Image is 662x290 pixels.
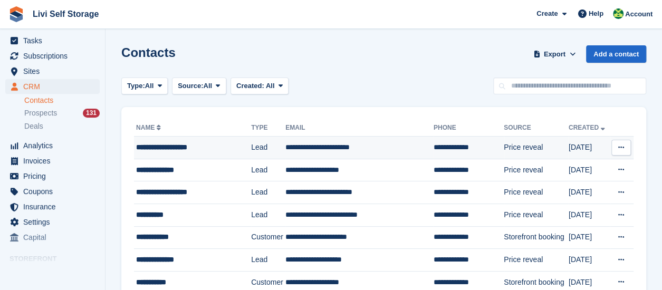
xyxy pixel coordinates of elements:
a: Contacts [24,95,100,105]
a: menu [5,79,100,94]
td: [DATE] [569,204,610,226]
td: Price reveal [504,204,569,226]
span: Analytics [23,138,87,153]
a: Created [569,124,607,131]
a: menu [5,153,100,168]
img: Alex Handyside [613,8,623,19]
img: stora-icon-8386f47178a22dfd0bd8f6a31ec36ba5ce8667c1dd55bd0f319d3a0aa187defe.svg [8,6,24,22]
span: Insurance [23,199,87,214]
span: CRM [23,79,87,94]
a: menu [5,64,100,79]
span: All [266,82,275,90]
span: Storefront [9,254,105,264]
span: Source: [178,81,203,91]
h1: Contacts [121,45,176,60]
span: Prospects [24,108,57,118]
button: Created: All [231,78,289,95]
span: Subscriptions [23,49,87,63]
td: [DATE] [569,137,610,159]
th: Type [251,120,285,137]
span: Type: [127,81,145,91]
span: Export [544,49,565,60]
a: menu [5,138,100,153]
span: Help [589,8,603,19]
td: [DATE] [569,181,610,204]
td: [DATE] [569,159,610,181]
span: Pricing [23,169,87,183]
a: Name [136,124,163,131]
div: 131 [83,109,100,118]
th: Email [285,120,434,137]
td: Lead [251,137,285,159]
td: Price reveal [504,249,569,272]
a: menu [5,169,100,183]
a: Deals [24,121,100,132]
span: Created: [236,82,264,90]
a: menu [5,199,100,214]
th: Source [504,120,569,137]
td: [DATE] [569,249,610,272]
span: Deals [24,121,43,131]
a: menu [5,215,100,229]
span: Sites [23,64,87,79]
td: Lead [251,181,285,204]
span: Settings [23,215,87,229]
a: Livi Self Storage [28,5,103,23]
a: Add a contact [586,45,646,63]
td: [DATE] [569,226,610,249]
span: All [145,81,154,91]
a: menu [5,230,100,245]
span: Capital [23,230,87,245]
span: Create [536,8,558,19]
td: Lead [251,159,285,181]
a: Prospects 131 [24,108,100,119]
td: Price reveal [504,181,569,204]
td: Lead [251,249,285,272]
button: Export [531,45,578,63]
a: menu [5,49,100,63]
button: Source: All [172,78,226,95]
span: Invoices [23,153,87,168]
span: Account [625,9,653,20]
span: Coupons [23,184,87,199]
td: Storefront booking [504,226,569,249]
th: Phone [434,120,504,137]
td: Customer [251,226,285,249]
a: menu [5,33,100,48]
td: Price reveal [504,159,569,181]
button: Type: All [121,78,168,95]
td: Lead [251,204,285,226]
td: Price reveal [504,137,569,159]
span: Tasks [23,33,87,48]
span: All [204,81,213,91]
a: menu [5,184,100,199]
